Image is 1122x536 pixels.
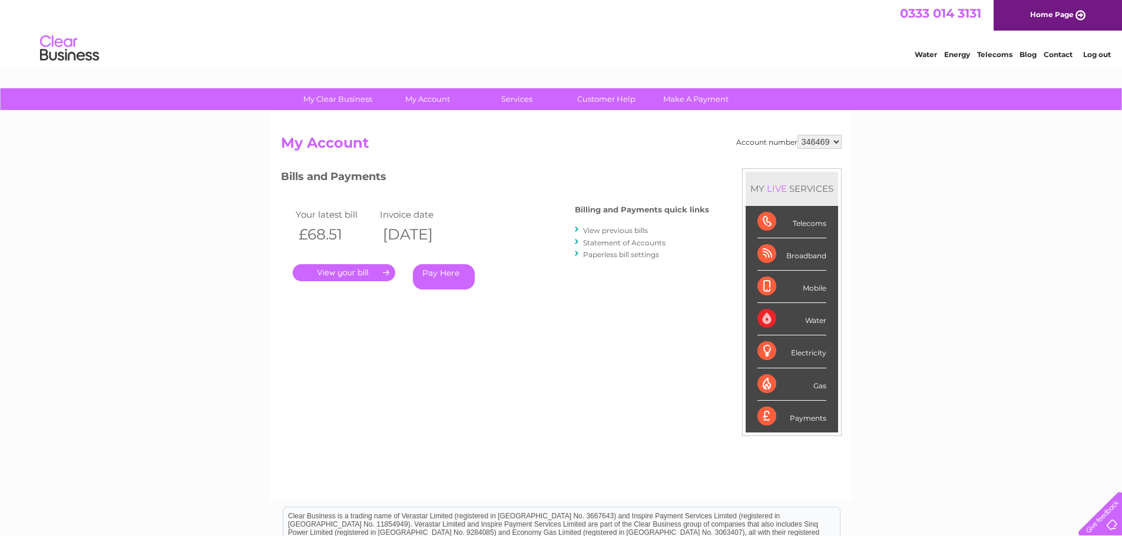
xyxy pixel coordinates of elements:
[583,250,659,259] a: Paperless bill settings
[575,205,709,214] h4: Billing and Payments quick links
[757,238,826,271] div: Broadband
[283,6,840,57] div: Clear Business is a trading name of Verastar Limited (registered in [GEOGRAPHIC_DATA] No. 3667643...
[757,401,826,432] div: Payments
[757,271,826,303] div: Mobile
[757,303,826,335] div: Water
[558,88,655,110] a: Customer Help
[377,222,462,247] th: [DATE]
[757,368,826,401] div: Gas
[293,207,378,222] td: Your latest bill
[1083,50,1111,59] a: Log out
[377,207,462,222] td: Invoice date
[281,135,842,157] h2: My Account
[583,226,648,235] a: View previous bills
[757,335,826,368] div: Electricity
[944,50,970,59] a: Energy
[647,88,744,110] a: Make A Payment
[757,206,826,238] div: Telecoms
[583,238,666,247] a: Statement of Accounts
[468,88,565,110] a: Services
[281,168,709,189] h3: Bills and Payments
[977,50,1012,59] a: Telecoms
[736,135,842,149] div: Account number
[289,88,386,110] a: My Clear Business
[1020,50,1037,59] a: Blog
[39,31,100,66] img: logo.png
[293,222,378,247] th: £68.51
[413,264,475,289] a: Pay Here
[764,183,789,194] div: LIVE
[915,50,937,59] a: Water
[379,88,476,110] a: My Account
[900,6,981,21] a: 0333 014 3131
[293,264,395,281] a: .
[746,172,838,205] div: MY SERVICES
[1044,50,1073,59] a: Contact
